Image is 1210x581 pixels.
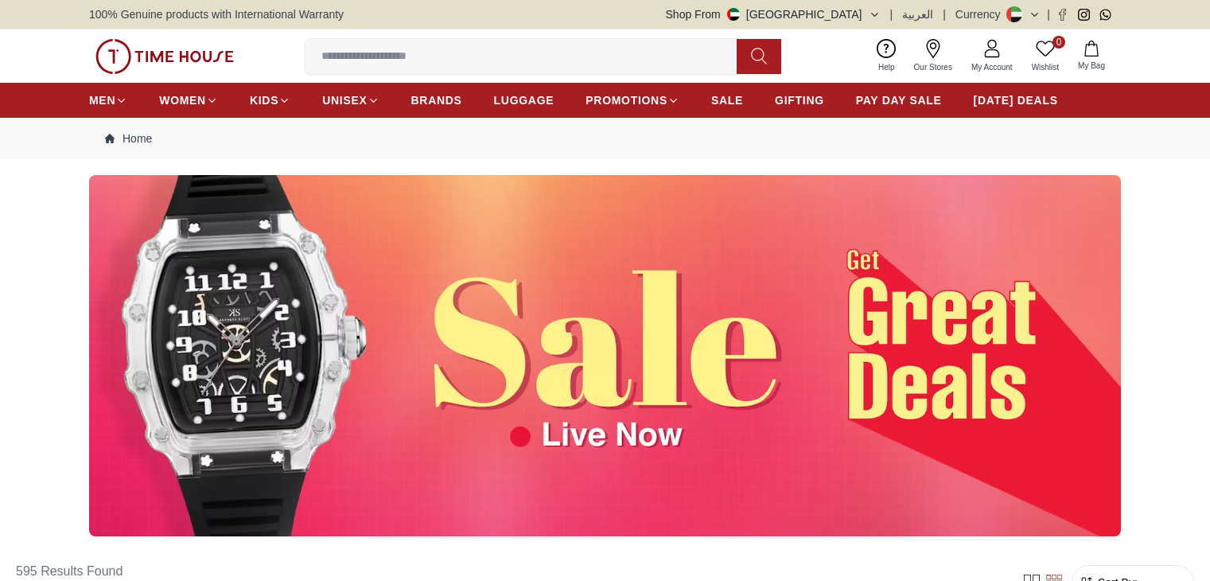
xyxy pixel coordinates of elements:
[872,61,901,73] span: Help
[775,86,824,115] a: GIFTING
[250,92,278,108] span: KIDS
[322,86,379,115] a: UNISEX
[1022,36,1068,76] a: 0Wishlist
[159,86,218,115] a: WOMEN
[95,39,234,74] img: ...
[1072,60,1111,72] span: My Bag
[1056,9,1068,21] a: Facebook
[159,92,206,108] span: WOMEN
[1052,36,1065,49] span: 0
[322,92,367,108] span: UNISEX
[89,6,344,22] span: 100% Genuine products with International Warranty
[411,86,462,115] a: BRANDS
[902,6,933,22] button: العربية
[1025,61,1065,73] span: Wishlist
[905,36,962,76] a: Our Stores
[89,118,1121,159] nav: Breadcrumb
[856,86,942,115] a: PAY DAY SALE
[727,8,740,21] img: United Arab Emirates
[89,175,1121,536] img: ...
[856,92,942,108] span: PAY DAY SALE
[1099,9,1111,21] a: Whatsapp
[250,86,290,115] a: KIDS
[869,36,905,76] a: Help
[943,6,946,22] span: |
[890,6,893,22] span: |
[494,92,554,108] span: LUGGAGE
[494,86,554,115] a: LUGGAGE
[411,92,462,108] span: BRANDS
[89,92,115,108] span: MEN
[1078,9,1090,21] a: Instagram
[711,92,743,108] span: SALE
[775,92,824,108] span: GIFTING
[1047,6,1050,22] span: |
[1068,37,1115,75] button: My Bag
[965,61,1019,73] span: My Account
[89,86,127,115] a: MEN
[908,61,959,73] span: Our Stores
[666,6,881,22] button: Shop From[GEOGRAPHIC_DATA]
[974,86,1058,115] a: [DATE] DEALS
[974,92,1058,108] span: [DATE] DEALS
[586,86,679,115] a: PROMOTIONS
[711,86,743,115] a: SALE
[955,6,1007,22] div: Currency
[105,131,152,146] a: Home
[586,92,667,108] span: PROMOTIONS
